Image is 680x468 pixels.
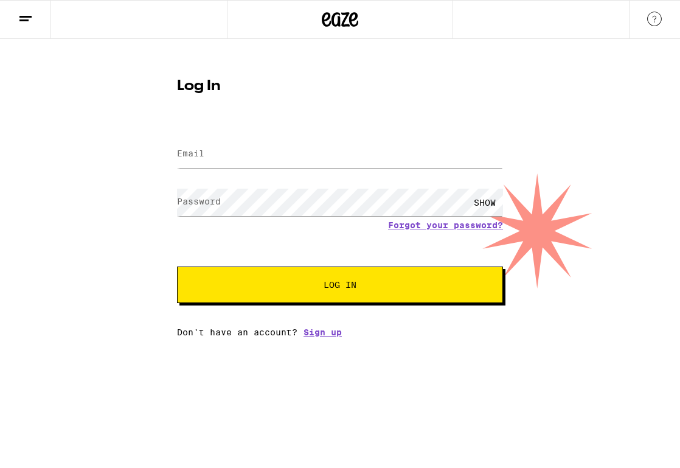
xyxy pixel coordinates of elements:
[304,327,342,337] a: Sign up
[177,267,503,303] button: Log In
[177,148,204,158] label: Email
[177,141,503,168] input: Email
[177,79,503,94] h1: Log In
[324,281,356,289] span: Log In
[388,220,503,230] a: Forgot your password?
[177,327,503,337] div: Don't have an account?
[467,189,503,216] div: SHOW
[177,197,221,206] label: Password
